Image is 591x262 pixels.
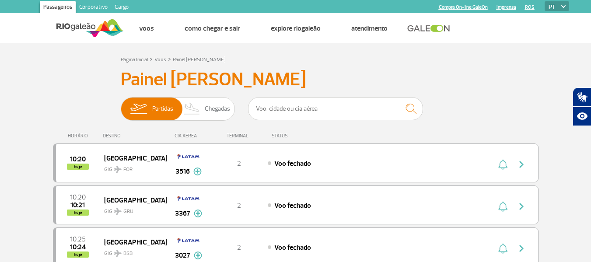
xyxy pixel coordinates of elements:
[497,4,516,10] a: Imprensa
[573,87,591,126] div: Plugin de acessibilidade da Hand Talk.
[573,87,591,107] button: Abrir tradutor de língua de sinais.
[194,252,202,259] img: mais-info-painel-voo.svg
[70,244,86,250] span: 2025-08-25 10:24:19
[185,24,240,33] a: Como chegar e sair
[498,159,507,170] img: sino-painel-voo.svg
[56,133,103,139] div: HORÁRIO
[103,133,167,139] div: DESTINO
[121,69,471,91] h3: Painel [PERSON_NAME]
[70,202,85,208] span: 2025-08-25 10:21:41
[439,4,488,10] a: Compra On-line GaleOn
[125,98,152,120] img: slider-embarque
[210,133,267,139] div: TERMINAL
[70,156,86,162] span: 2025-08-25 10:20:00
[114,166,122,173] img: destiny_airplane.svg
[267,133,339,139] div: STATUS
[114,208,122,215] img: destiny_airplane.svg
[498,201,507,212] img: sino-painel-voo.svg
[168,54,171,64] a: >
[516,243,527,254] img: seta-direita-painel-voo.svg
[237,201,241,210] span: 2
[175,250,190,261] span: 3027
[498,243,507,254] img: sino-painel-voo.svg
[123,250,133,258] span: BSB
[175,166,190,177] span: 3516
[111,1,132,15] a: Cargo
[104,152,160,164] span: [GEOGRAPHIC_DATA]
[516,159,527,170] img: seta-direita-painel-voo.svg
[271,24,321,33] a: Explore RIOgaleão
[67,252,89,258] span: hoje
[173,56,226,63] a: Painel [PERSON_NAME]
[67,164,89,170] span: hoje
[150,54,153,64] a: >
[274,159,311,168] span: Voo fechado
[194,210,202,217] img: mais-info-painel-voo.svg
[351,24,388,33] a: Atendimento
[123,166,133,174] span: FOR
[179,98,205,120] img: slider-desembarque
[104,203,160,216] span: GIG
[104,161,160,174] span: GIG
[274,243,311,252] span: Voo fechado
[70,236,86,242] span: 2025-08-25 10:25:00
[248,97,423,120] input: Voo, cidade ou cia aérea
[104,245,160,258] span: GIG
[167,133,210,139] div: CIA AÉREA
[139,24,154,33] a: Voos
[193,168,202,175] img: mais-info-painel-voo.svg
[114,250,122,257] img: destiny_airplane.svg
[237,159,241,168] span: 2
[516,201,527,212] img: seta-direita-painel-voo.svg
[154,56,166,63] a: Voos
[121,56,148,63] a: Página Inicial
[40,1,76,15] a: Passageiros
[573,107,591,126] button: Abrir recursos assistivos.
[175,208,190,219] span: 3367
[104,236,160,248] span: [GEOGRAPHIC_DATA]
[67,210,89,216] span: hoje
[237,243,241,252] span: 2
[70,194,86,200] span: 2025-08-25 10:20:00
[76,1,111,15] a: Corporativo
[104,194,160,206] span: [GEOGRAPHIC_DATA]
[525,4,535,10] a: RQS
[152,98,173,120] span: Partidas
[123,208,133,216] span: GRU
[205,98,230,120] span: Chegadas
[274,201,311,210] span: Voo fechado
